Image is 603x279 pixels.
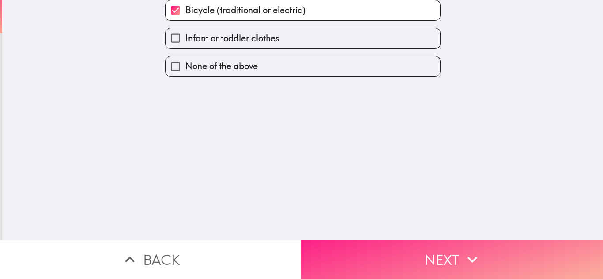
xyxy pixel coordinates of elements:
span: None of the above [185,60,258,72]
button: Bicycle (traditional or electric) [166,0,440,20]
button: Infant or toddler clothes [166,28,440,48]
button: Next [301,240,603,279]
button: None of the above [166,56,440,76]
span: Bicycle (traditional or electric) [185,4,305,16]
span: Infant or toddler clothes [185,32,279,45]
